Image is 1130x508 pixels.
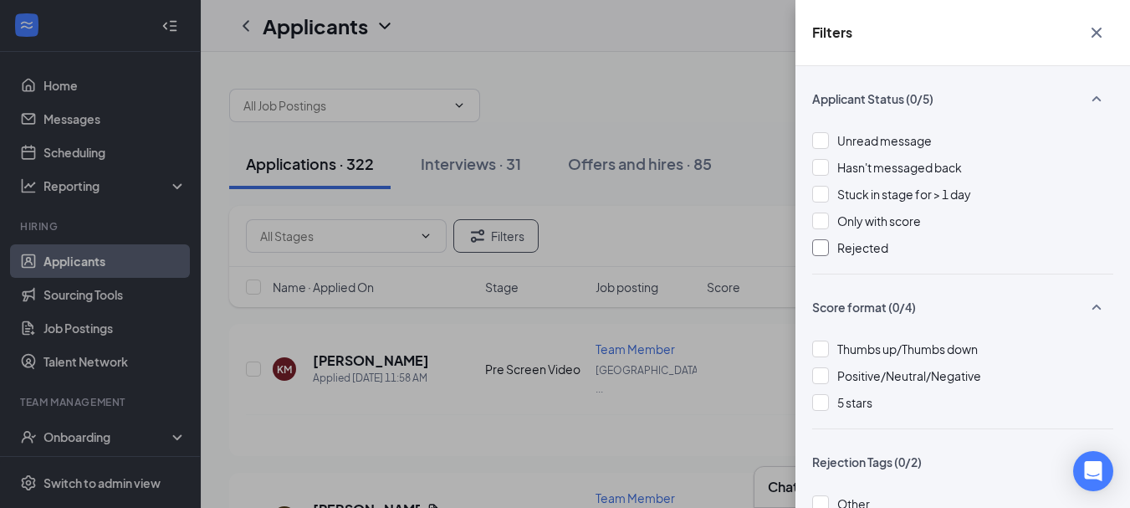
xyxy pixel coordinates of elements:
span: Only with score [837,213,921,228]
svg: SmallChevronUp [1087,89,1107,109]
div: Open Intercom Messenger [1073,451,1113,491]
span: 5 stars [837,395,872,410]
h5: Filters [812,23,852,42]
span: Stuck in stage for > 1 day [837,187,971,202]
button: SmallChevronUp [1080,446,1113,478]
button: SmallChevronUp [1080,291,1113,323]
button: Cross [1080,17,1113,49]
span: Applicant Status (0/5) [812,90,933,107]
span: Hasn't messaged back [837,160,962,175]
span: Score format (0/4) [812,299,916,316]
span: Rejected [837,240,888,255]
span: Rejection Tags (0/2) [812,454,922,470]
svg: SmallChevronUp [1087,297,1107,317]
span: Unread message [837,133,932,148]
span: Thumbs up/Thumbs down [837,341,978,357]
svg: Cross [1087,23,1107,43]
button: SmallChevronUp [1080,83,1113,115]
span: Positive/Neutral/Negative [837,368,981,383]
